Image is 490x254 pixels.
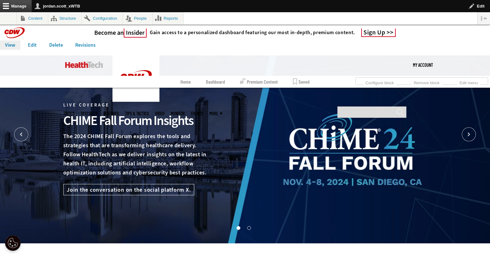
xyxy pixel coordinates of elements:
[125,111,149,116] a: Tips & Tactics
[63,111,75,116] span: Topics
[112,55,159,102] img: Home
[413,55,433,74] div: User menu
[63,184,194,195] a: Join the conversation on the social platform X.
[180,76,191,88] a: Home
[150,29,355,36] h4: Gain access to a personalized dashboard featuring our most in-depth, premium content.
[293,76,310,88] a: Saved
[155,111,164,116] a: Video
[23,40,42,50] a: Edit
[411,79,442,86] a: Remove block
[457,79,480,86] a: Edit menu
[81,111,97,116] span: Specialty
[237,226,240,229] button: 1 of 2
[94,29,147,37] h3: Become an
[112,97,159,103] a: CDW
[206,76,225,88] a: Dashboard
[191,111,203,116] a: Events
[240,76,278,88] a: Premium Content
[5,235,21,251] button: Open Preferences
[44,40,68,50] a: Delete
[363,79,396,86] a: Configure block
[63,132,209,177] p: The 2024 CHIME Fall Forum explores the tools and strategies that are transforming healthcare deli...
[247,226,250,229] button: 2 of 2
[209,111,222,116] span: More
[171,111,185,116] a: MonITor
[82,12,122,24] a: Configuration
[124,29,147,38] span: Insider
[123,12,152,24] a: People
[361,29,396,37] a: Sign Up
[462,127,476,142] button: Next
[70,40,101,50] a: Revisions
[94,29,147,37] a: Become anInsider
[65,62,103,68] img: Home
[103,111,119,116] a: Features
[478,12,490,24] button: Vertical orientation
[14,127,28,142] button: Prev
[413,55,433,74] a: My Account
[147,29,355,36] a: Gain access to a personalized dashboard featuring our most in-depth, premium content.
[17,12,48,24] a: Content
[63,112,209,129] div: CHIME Fall Forum Insights
[48,12,81,24] a: Structure
[5,235,21,251] div: Cookie Settings
[153,12,184,24] a: Reports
